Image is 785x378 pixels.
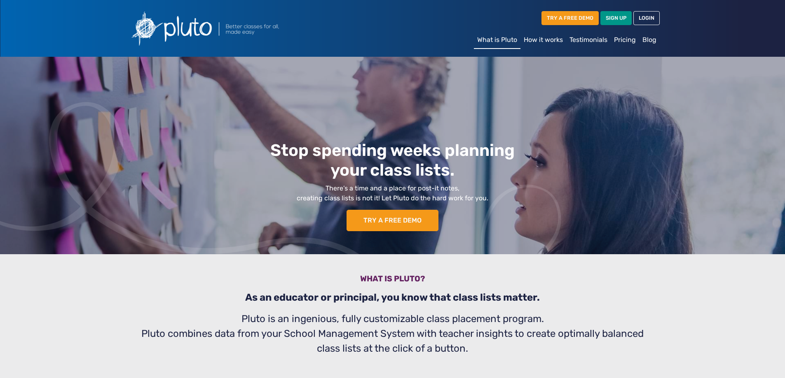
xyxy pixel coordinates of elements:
[541,11,599,25] a: TRY A FREE DEMO
[126,7,323,50] img: Pluto logo with the text Better classes for all, made easy
[639,32,660,48] a: Blog
[566,32,611,48] a: Testimonials
[118,141,668,180] h1: Stop spending weeks planning your class lists.
[611,32,639,48] a: Pricing
[131,274,655,287] h3: What is pluto?
[245,292,540,303] b: As an educator or principal, you know that class lists matter.
[118,183,668,203] p: There’s a time and a place for post-it notes, creating class lists is not it! Let Pluto do the ha...
[474,32,520,49] a: What is Pluto
[633,11,660,25] a: LOGIN
[347,210,438,231] a: TRY A FREE DEMO
[131,311,655,356] p: Pluto is an ingenious, fully customizable class placement program. Pluto combines data from your ...
[520,32,566,48] a: How it works
[600,11,632,25] a: SIGN UP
